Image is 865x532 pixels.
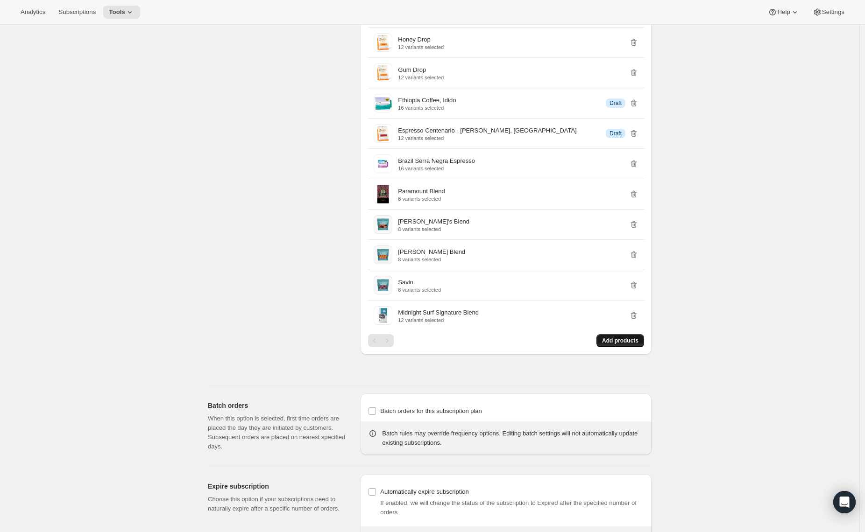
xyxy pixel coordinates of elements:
p: Midnight Surf Signature Blend [398,308,479,317]
p: [PERSON_NAME]'s Blend [398,217,469,226]
span: Subscriptions [58,8,96,16]
p: Brazil Serra Negra Espresso [398,156,475,166]
div: Open Intercom Messenger [833,491,856,513]
span: Draft [610,99,622,107]
span: Tools [109,8,125,16]
img: Ethiopia Coffee, Idido [374,94,392,112]
span: Help [777,8,790,16]
p: 12 variants selected [398,135,576,141]
p: Honey Drop [398,35,430,44]
p: Ethiopia Coffee, Idido [398,96,456,105]
p: Gum Drop [398,65,426,75]
nav: Pagination [368,334,394,347]
p: [PERSON_NAME] Blend [398,247,465,257]
p: 8 variants selected [398,196,445,202]
p: 8 variants selected [398,226,469,232]
h2: Batch orders [208,401,346,410]
button: Subscriptions [53,6,101,19]
img: Gum Drop [374,63,392,82]
img: Savio [374,276,392,294]
button: Settings [807,6,850,19]
span: Batch orders for this subscription plan [380,407,482,414]
span: Add products [602,337,638,344]
img: Espresso Centenario - Edwin Martinez, Guatemala [374,124,392,143]
p: 12 variants selected [398,75,444,80]
span: Draft [610,130,622,137]
p: When this option is selected, first time orders are placed the day they are initiated by customer... [208,414,346,451]
p: Choose this option if your subscriptions need to naturally expire after a specific number of orders. [208,495,346,513]
img: Paramount Blend [374,185,392,203]
span: Automatically expire subscription [380,488,468,495]
img: Midnight Surf Signature Blend [374,306,392,325]
div: Batch rules may override frequency options. Editing batch settings will not automatically update ... [382,429,644,448]
img: Aldo's Blend [374,215,392,234]
span: If enabled, we will change the status of the subscription to Expired after the specified number o... [380,499,636,516]
p: Paramount Blend [398,187,445,196]
p: 16 variants selected [398,105,456,111]
span: Settings [822,8,844,16]
h2: Expire subscription [208,482,346,491]
p: 12 variants selected [398,317,479,323]
img: Brazil Serra Negra Espresso [374,154,392,173]
span: Analytics [21,8,45,16]
button: Analytics [15,6,51,19]
p: 8 variants selected [398,257,465,262]
img: Bell's Blend [374,245,392,264]
button: Add products [596,334,644,347]
button: Tools [103,6,140,19]
p: 12 variants selected [398,44,444,50]
img: Honey Drop [374,33,392,52]
button: Help [762,6,805,19]
p: 8 variants selected [398,287,441,293]
p: 16 variants selected [398,166,475,171]
p: Savio [398,278,413,287]
p: Espresso Centenario - [PERSON_NAME], [GEOGRAPHIC_DATA] [398,126,576,135]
